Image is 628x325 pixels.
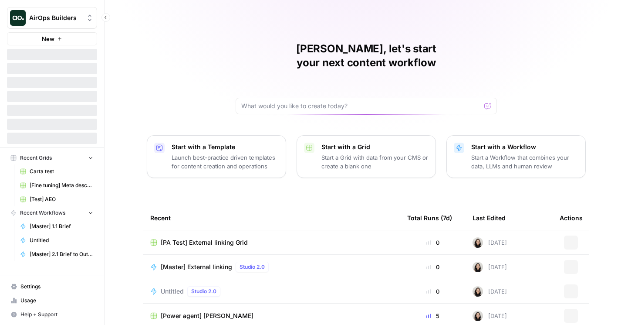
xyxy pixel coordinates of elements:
span: Usage [20,297,93,304]
p: Start with a Grid [321,143,429,151]
button: Start with a WorkflowStart a Workflow that combines your data, LLMs and human review [446,135,586,178]
button: Start with a GridStart a Grid with data from your CMS or create a blank one [297,135,436,178]
h1: [PERSON_NAME], let's start your next content workflow [236,42,497,70]
a: [PA Test] External linking Grid [150,238,393,247]
button: New [7,32,97,45]
div: Recent [150,206,393,230]
span: Untitled [30,236,93,244]
img: t5ef5oef8zpw1w4g2xghobes91mw [473,286,483,297]
span: Studio 2.0 [191,287,216,295]
p: Start a Workflow that combines your data, LLMs and human review [471,153,578,171]
a: Carta test [16,164,97,178]
a: [Test] AEO [16,192,97,206]
span: Carta test [30,168,93,175]
a: [Fine tuning] Meta description [16,178,97,192]
div: Total Runs (7d) [407,206,452,230]
span: [Fine tuning] Meta description [30,181,93,189]
img: t5ef5oef8zpw1w4g2xghobes91mw [473,237,483,248]
p: Start a Grid with data from your CMS or create a blank one [321,153,429,171]
span: Recent Workflows [20,209,65,217]
img: AirOps Builders Logo [10,10,26,26]
div: [DATE] [473,237,507,248]
span: New [42,34,54,43]
a: [Master] External linkingStudio 2.0 [150,262,393,272]
p: Launch best-practice driven templates for content creation and operations [172,153,279,171]
span: [Master] 2.1 Brief to Outline [30,250,93,258]
div: Actions [560,206,583,230]
div: [DATE] [473,262,507,272]
span: Untitled [161,287,184,296]
a: Usage [7,294,97,308]
div: 5 [407,311,459,320]
span: [PA Test] External linking Grid [161,238,248,247]
img: t5ef5oef8zpw1w4g2xghobes91mw [473,262,483,272]
p: Start with a Template [172,143,279,151]
button: Workspace: AirOps Builders [7,7,97,29]
button: Help + Support [7,308,97,322]
p: Start with a Workflow [471,143,578,151]
span: [Master] 1.1 Brief [30,222,93,230]
span: Recent Grids [20,154,52,162]
div: [DATE] [473,286,507,297]
a: [Power agent] [PERSON_NAME] [150,311,393,320]
span: Help + Support [20,311,93,318]
div: [DATE] [473,311,507,321]
span: AirOps Builders [29,14,82,22]
div: 0 [407,287,459,296]
a: UntitledStudio 2.0 [150,286,393,297]
div: 0 [407,238,459,247]
span: Studio 2.0 [240,263,265,271]
a: [Master] 2.1 Brief to Outline [16,247,97,261]
button: Recent Workflows [7,206,97,219]
a: Settings [7,280,97,294]
span: Settings [20,283,93,291]
input: What would you like to create today? [241,102,481,110]
img: t5ef5oef8zpw1w4g2xghobes91mw [473,311,483,321]
span: [Master] External linking [161,263,232,271]
div: 0 [407,263,459,271]
button: Recent Grids [7,151,97,164]
span: [Test] AEO [30,195,93,203]
button: Start with a TemplateLaunch best-practice driven templates for content creation and operations [147,135,286,178]
div: Last Edited [473,206,506,230]
span: [Power agent] [PERSON_NAME] [161,311,253,320]
a: [Master] 1.1 Brief [16,219,97,233]
a: Untitled [16,233,97,247]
